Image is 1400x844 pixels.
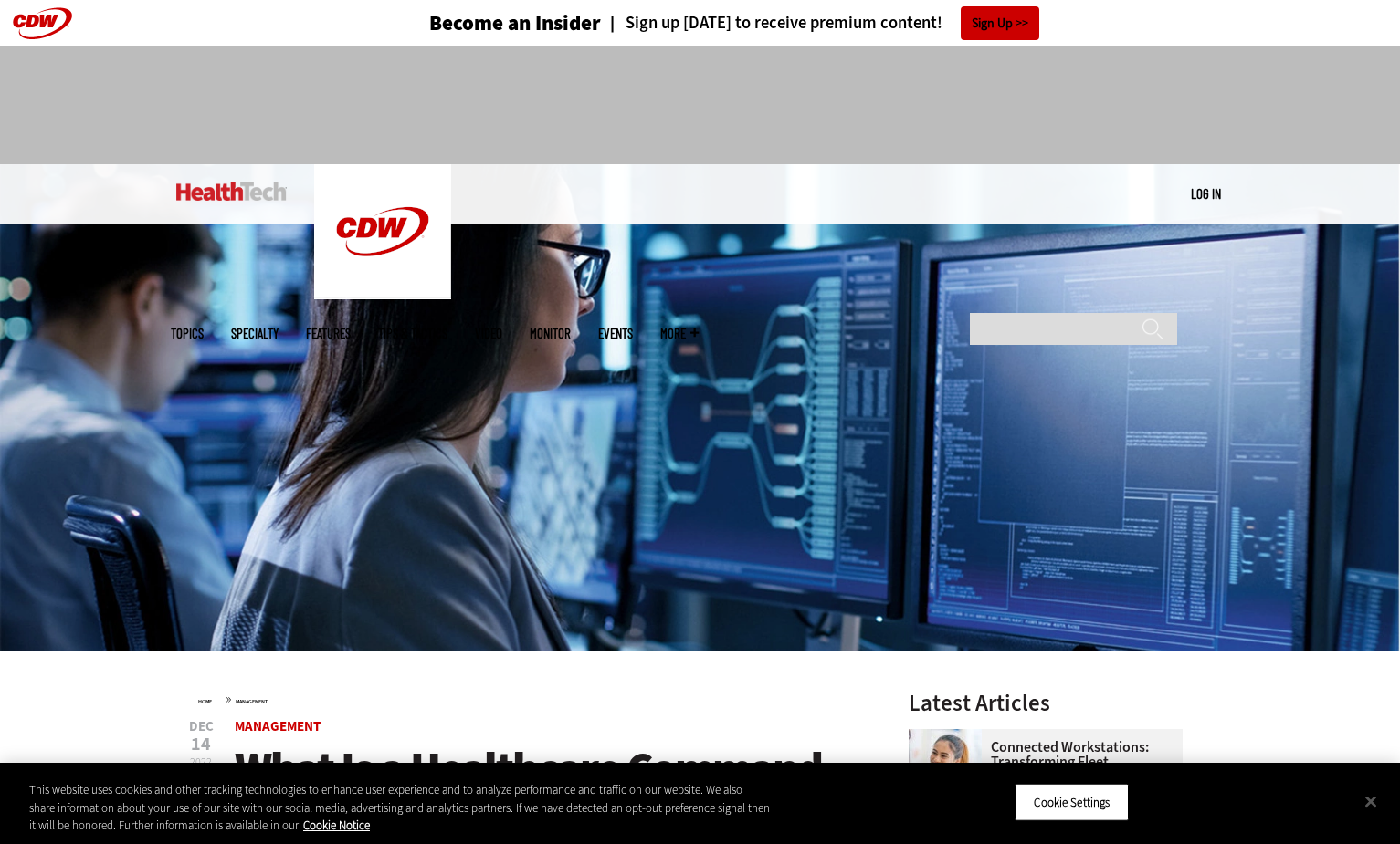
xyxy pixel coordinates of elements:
span: 14 [189,735,214,754]
button: Cookie Settings [1015,783,1129,821]
h3: Latest Articles [909,692,1183,714]
img: Home [314,164,451,299]
a: Home [198,698,212,705]
img: Home [176,182,287,201]
h3: Become an Insider [429,13,601,34]
iframe: advertisement [368,64,1033,146]
a: Tips & Tactics [378,327,447,340]
button: Close [1351,781,1391,821]
span: Specialty [231,327,279,340]
a: Management [236,698,268,705]
a: Sign up [DATE] to receive premium content! [601,15,942,32]
a: Events [598,327,633,340]
a: Become an Insider [361,13,601,34]
a: Video [475,327,502,340]
a: MonITor [530,327,571,340]
a: nurse smiling at patient [909,729,991,744]
a: Log in [1191,185,1221,202]
a: Features [306,327,351,340]
a: Management [235,717,321,735]
span: More [660,327,699,340]
div: » [198,692,861,706]
div: User menu [1191,184,1221,203]
img: nurse smiling at patient [909,729,982,802]
a: Connected Workstations: Transforming Fleet Management and Patient Care [909,740,1172,798]
span: Dec [189,720,214,734]
a: CDW [314,285,451,304]
span: Topics [171,327,204,340]
a: Sign Up [961,6,1039,40]
a: More information about your privacy [303,818,370,833]
span: 2022 [190,755,212,769]
div: This website uses cookies and other tracking technologies to enhance user experience and to analy... [29,781,770,835]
